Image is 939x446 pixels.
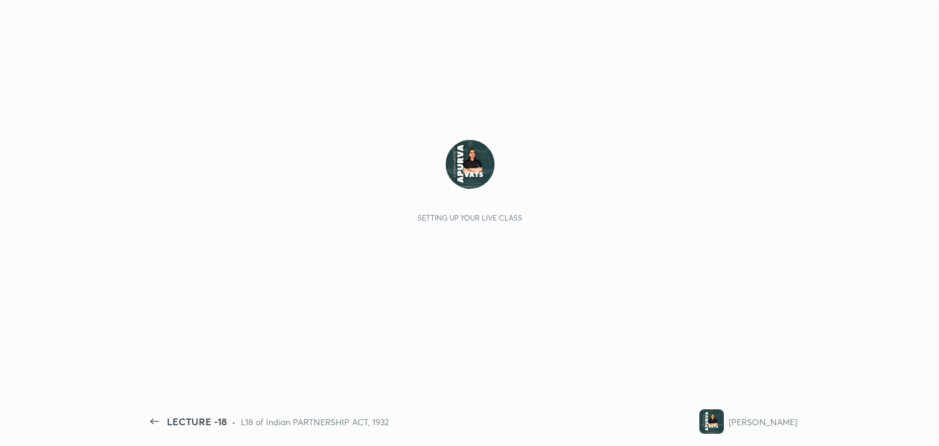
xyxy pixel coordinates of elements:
div: • [232,415,236,428]
div: [PERSON_NAME] [729,415,797,428]
div: LECTURE -18 [167,414,227,429]
img: 16fc8399e35e4673a8d101a187aba7c3.jpg [446,140,495,189]
div: Setting up your live class [418,213,522,222]
div: L18 of Indian PARTNERSHIP ACT, 1932 [241,415,389,428]
img: 16fc8399e35e4673a8d101a187aba7c3.jpg [699,409,724,434]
